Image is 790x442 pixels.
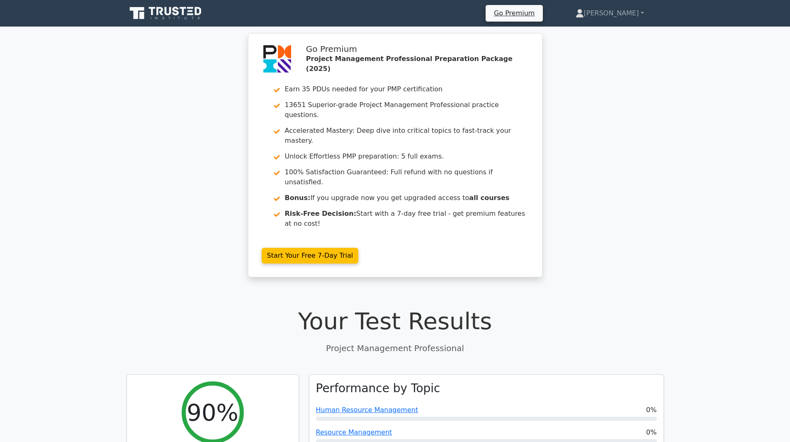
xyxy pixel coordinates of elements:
p: Project Management Professional [126,342,664,354]
a: Resource Management [316,428,392,436]
h3: Performance by Topic [316,381,440,396]
h1: Your Test Results [126,307,664,335]
a: [PERSON_NAME] [556,5,664,22]
a: Start Your Free 7-Day Trial [262,248,359,264]
span: 0% [646,405,656,415]
span: 0% [646,427,656,437]
a: Human Resource Management [316,406,418,414]
a: Go Premium [489,7,540,19]
h2: 90% [187,398,238,426]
